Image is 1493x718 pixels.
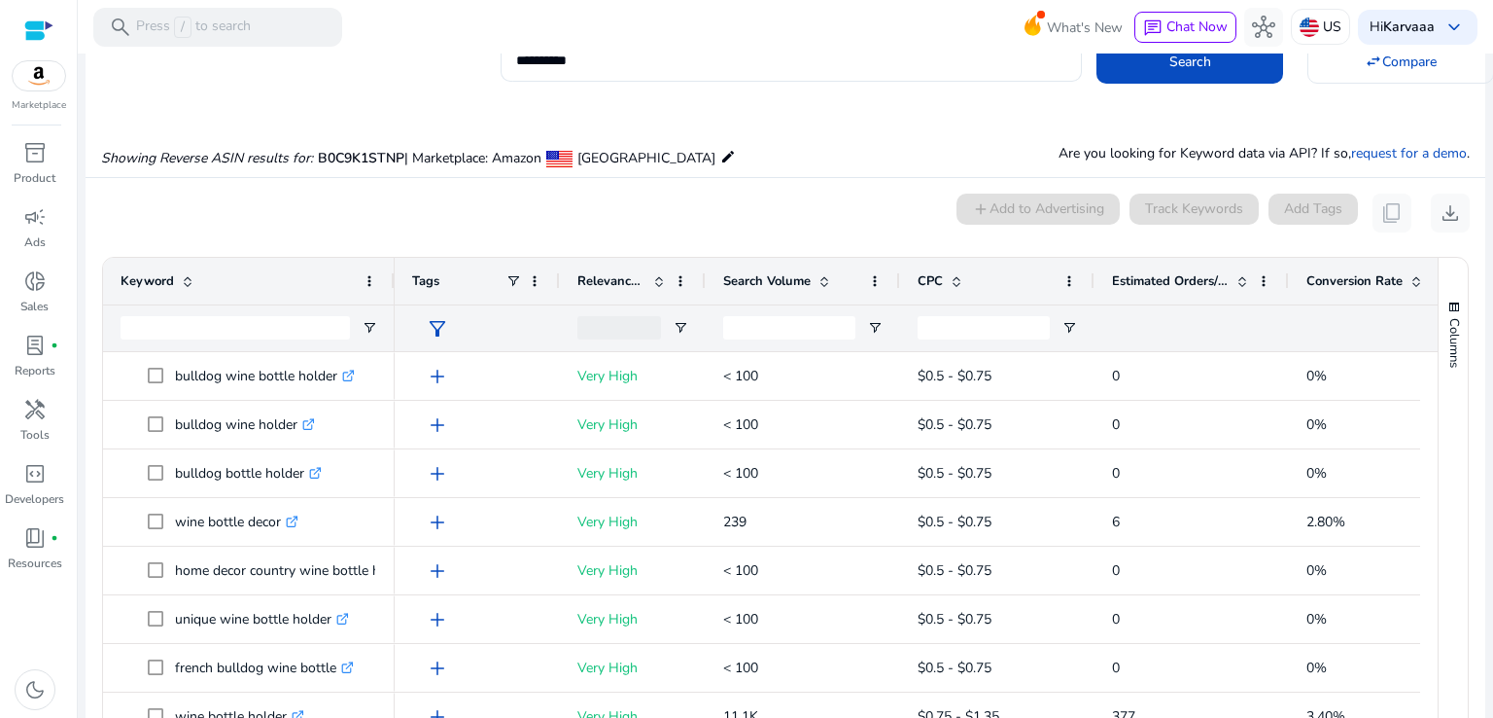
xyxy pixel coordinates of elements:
p: Very High [577,648,688,688]
p: unique wine bottle holder [175,599,349,639]
button: chatChat Now [1134,12,1236,43]
span: $0.5 - $0.75 [918,561,991,580]
span: < 100 [723,659,758,677]
p: bulldog wine bottle holder [175,356,355,396]
img: amazon.svg [13,61,65,90]
span: CPC [918,272,943,290]
span: 0 [1112,561,1120,580]
span: $0.5 - $0.75 [918,415,991,434]
button: download [1431,194,1470,233]
span: Compare [1382,52,1437,72]
span: Relevance Score [577,272,645,290]
span: 0% [1306,415,1327,434]
p: Marketplace [12,98,66,113]
span: [GEOGRAPHIC_DATA] [577,149,715,167]
span: What's New [1047,11,1123,45]
p: Very High [577,405,688,445]
button: Open Filter Menu [362,320,377,336]
i: Showing Reverse ASIN results for: [101,149,313,167]
span: hub [1252,16,1275,39]
span: 0% [1306,367,1327,385]
p: Sales [20,298,49,315]
span: Chat Now [1166,18,1228,36]
span: / [174,17,191,38]
span: 239 [723,513,746,531]
span: < 100 [723,561,758,580]
span: 6 [1112,513,1120,531]
p: Developers [5,490,64,508]
b: Karvaaa [1383,18,1435,36]
button: Search [1096,39,1283,84]
span: Keyword [121,272,174,290]
span: 0 [1112,610,1120,628]
p: home decor country wine bottle holder [175,551,429,591]
span: add [426,559,449,583]
span: filter_alt [426,317,449,341]
span: 0% [1306,561,1327,580]
span: Search [1169,52,1211,72]
input: Search Volume Filter Input [723,316,855,340]
a: request for a demo [1351,144,1467,162]
p: Very High [577,453,688,493]
span: < 100 [723,415,758,434]
span: Search Volume [723,272,811,290]
span: add [426,511,449,534]
p: Very High [577,599,688,639]
span: < 100 [723,367,758,385]
span: chat [1143,18,1163,38]
button: hub [1244,8,1283,47]
p: Product [14,169,55,187]
span: | Marketplace: Amazon [404,149,541,167]
span: add [426,608,449,631]
button: Open Filter Menu [673,320,688,336]
span: code_blocks [23,462,47,485]
span: < 100 [723,464,758,483]
span: search [109,16,132,39]
span: dark_mode [23,678,47,701]
span: download [1439,201,1462,225]
p: wine bottle decor [175,502,298,542]
span: 0% [1306,464,1327,483]
input: Keyword Filter Input [121,316,350,340]
p: Tools [20,426,50,444]
span: campaign [23,205,47,229]
p: Very High [577,551,688,591]
span: add [426,413,449,437]
span: inventory_2 [23,141,47,164]
p: Resources [8,555,62,572]
span: 0% [1306,610,1327,628]
p: Ads [24,233,46,251]
span: $0.5 - $0.75 [918,610,991,628]
span: $0.5 - $0.75 [918,513,991,531]
p: Press to search [136,17,251,38]
p: Very High [577,356,688,396]
span: Estimated Orders/Month [1112,272,1229,290]
span: fiber_manual_record [51,534,58,542]
span: 0 [1112,415,1120,434]
p: Very High [577,502,688,542]
span: $0.5 - $0.75 [918,367,991,385]
p: bulldog wine holder [175,405,315,445]
span: 0 [1112,659,1120,677]
span: < 100 [723,610,758,628]
span: $0.5 - $0.75 [918,659,991,677]
span: 0 [1112,464,1120,483]
span: book_4 [23,526,47,550]
img: us.svg [1300,18,1319,37]
span: 2.80% [1306,513,1345,531]
span: $0.5 - $0.75 [918,464,991,483]
span: fiber_manual_record [51,341,58,349]
span: B0C9K1STNP [318,149,404,167]
button: Open Filter Menu [867,320,883,336]
span: Tags [412,272,439,290]
span: 0 [1112,367,1120,385]
mat-icon: swap_horiz [1365,53,1382,70]
input: CPC Filter Input [918,316,1050,340]
p: US [1323,10,1341,44]
button: Open Filter Menu [1061,320,1077,336]
span: Columns [1445,318,1463,368]
p: Are you looking for Keyword data via API? If so, . [1059,143,1470,163]
span: 0% [1306,659,1327,677]
span: handyman [23,398,47,421]
span: add [426,462,449,485]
